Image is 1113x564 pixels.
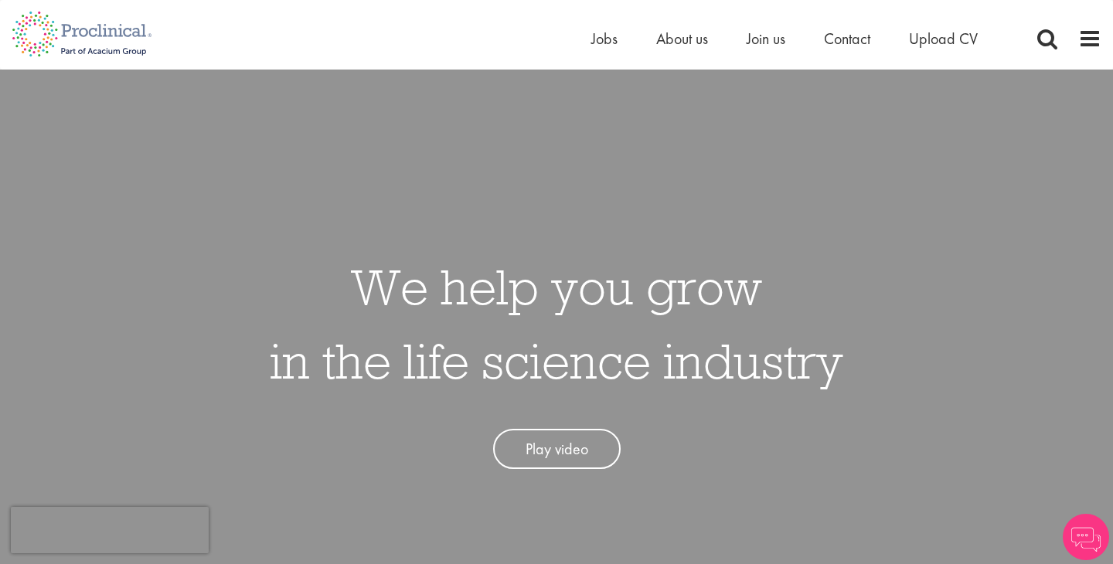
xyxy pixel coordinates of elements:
[270,250,843,398] h1: We help you grow in the life science industry
[656,29,708,49] a: About us
[493,429,621,470] a: Play video
[747,29,785,49] a: Join us
[1063,514,1109,560] img: Chatbot
[909,29,978,49] a: Upload CV
[591,29,618,49] a: Jobs
[824,29,870,49] a: Contact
